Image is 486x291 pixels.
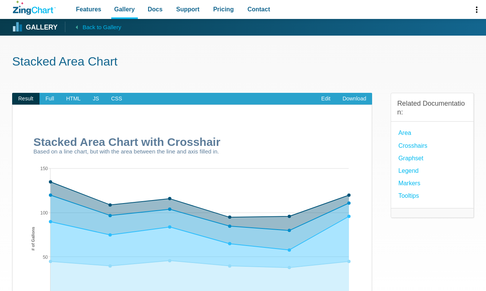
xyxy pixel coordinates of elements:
[315,93,336,105] a: Edit
[13,22,57,33] a: Gallery
[39,93,60,105] span: Full
[105,93,128,105] span: CSS
[398,166,418,176] a: Legend
[398,153,423,163] a: Graphset
[87,93,105,105] span: JS
[114,4,135,14] span: Gallery
[65,22,121,32] a: Back to Gallery
[398,128,411,138] a: Area
[82,22,121,32] span: Back to Gallery
[60,93,87,105] span: HTML
[398,191,419,201] a: Tooltips
[26,24,57,31] strong: Gallery
[397,99,467,117] h3: Related Documentation:
[76,4,101,14] span: Features
[148,4,163,14] span: Docs
[213,4,234,14] span: Pricing
[13,1,56,15] a: ZingChart Logo. Click to return to the homepage
[176,4,199,14] span: Support
[248,4,270,14] span: Contact
[398,141,427,151] a: Crosshairs
[336,93,372,105] a: Download
[398,178,420,188] a: Markers
[12,93,39,105] span: Result
[12,54,474,71] h1: Stacked Area Chart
